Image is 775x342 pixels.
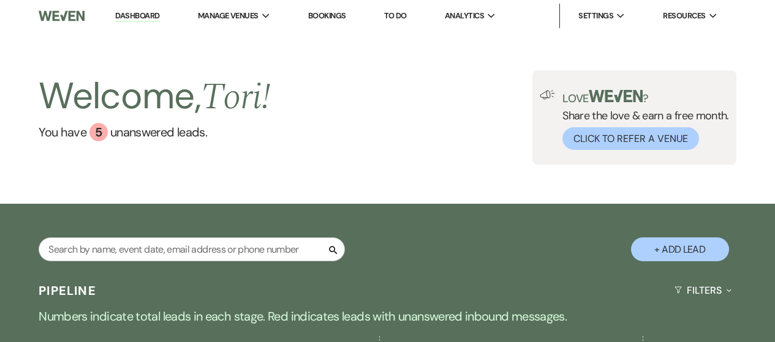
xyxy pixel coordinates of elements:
[384,10,407,21] a: To Do
[670,274,736,307] button: Filters
[562,127,699,150] button: Click to Refer a Venue
[555,90,729,150] div: Share the love & earn a free month.
[589,90,643,102] img: weven-logo-green.svg
[115,10,159,22] a: Dashboard
[39,282,96,299] h3: Pipeline
[663,10,705,22] span: Resources
[39,123,270,141] a: You have 5 unanswered leads.
[201,69,270,125] span: Tori !
[198,10,259,22] span: Manage Venues
[39,237,345,261] input: Search by name, event date, email address or phone number
[562,90,729,104] p: Love ?
[308,10,346,21] a: Bookings
[39,3,84,29] img: Weven Logo
[89,123,108,141] div: 5
[39,70,270,123] h2: Welcome,
[578,10,613,22] span: Settings
[631,237,729,261] button: + Add Lead
[445,10,484,22] span: Analytics
[540,90,555,100] img: loud-speaker-illustration.svg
